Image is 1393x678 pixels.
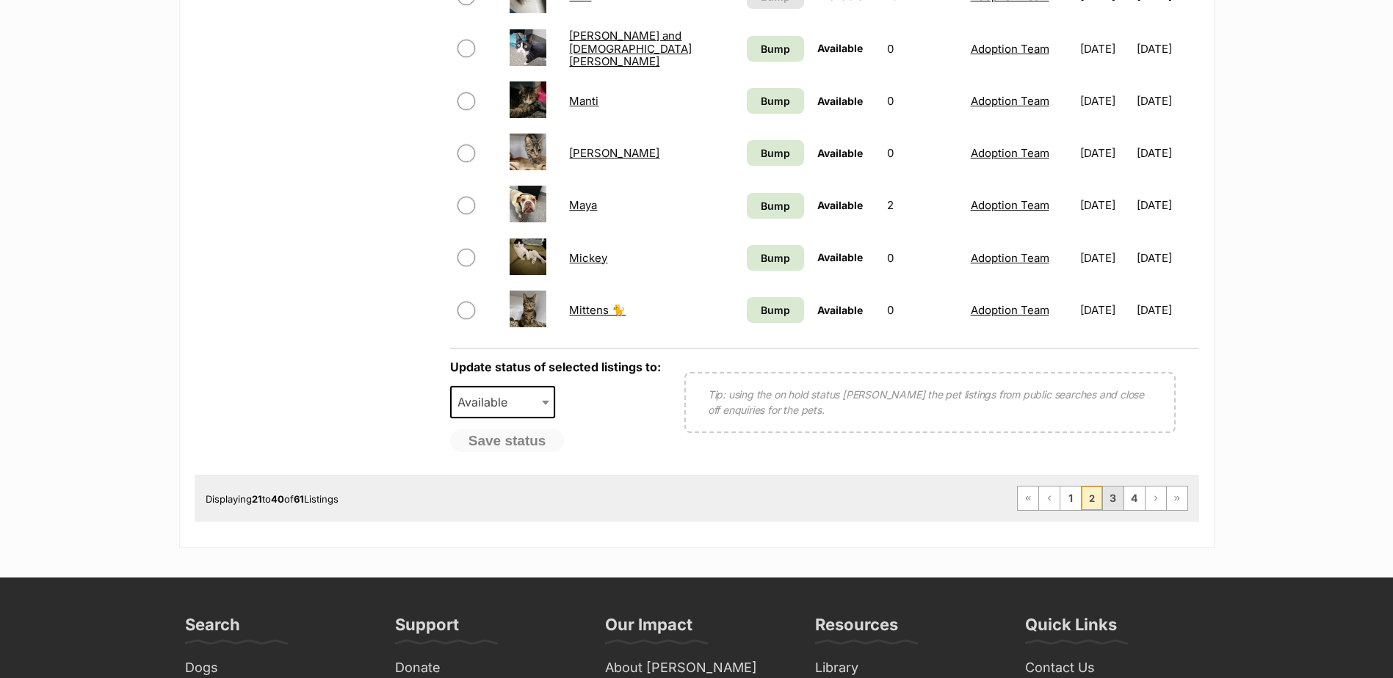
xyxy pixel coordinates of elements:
td: [DATE] [1137,76,1198,126]
a: Bump [747,245,803,271]
a: Maya [569,198,597,212]
a: Previous page [1039,486,1060,510]
td: 0 [881,285,963,335]
span: Bump [761,41,790,56]
a: Adoption Team [971,198,1049,212]
h3: Quick Links [1025,614,1117,644]
span: Bump [761,250,790,266]
button: Save status [450,429,565,453]
a: Bump [747,140,803,166]
span: Available [817,42,863,54]
a: Adoption Team [971,146,1049,160]
span: Page 2 [1082,486,1102,510]
a: Bump [747,193,803,219]
span: Available [817,199,863,211]
h3: Resources [815,614,898,644]
td: [DATE] [1137,23,1198,74]
td: [DATE] [1137,233,1198,283]
a: Adoption Team [971,251,1049,265]
td: 0 [881,23,963,74]
p: Tip: using the on hold status [PERSON_NAME] the pet listings from public searches and close off e... [708,387,1152,418]
nav: Pagination [1017,486,1188,511]
td: 0 [881,128,963,178]
td: [DATE] [1074,128,1135,178]
label: Update status of selected listings to: [450,360,661,374]
h3: Support [395,614,459,644]
a: Next page [1146,486,1166,510]
span: Available [452,392,522,412]
td: 0 [881,233,963,283]
span: Displaying to of Listings [206,493,339,505]
span: Available [817,304,863,316]
a: Adoption Team [971,42,1049,56]
td: [DATE] [1074,180,1135,230]
span: Bump [761,93,790,109]
td: [DATE] [1137,128,1198,178]
span: Available [450,386,556,418]
td: [DATE] [1137,180,1198,230]
a: Manti [569,94,598,108]
a: Adoption Team [971,94,1049,108]
span: Bump [761,302,790,318]
td: [DATE] [1074,285,1135,335]
a: Mittens 🐈 [569,303,626,317]
span: Bump [761,198,790,214]
td: [DATE] [1137,285,1198,335]
span: Available [817,147,863,159]
a: Mickey [569,251,607,265]
h3: Search [185,614,240,644]
a: Page 1 [1060,486,1081,510]
a: [PERSON_NAME] and [DEMOGRAPHIC_DATA] [PERSON_NAME] [569,29,692,68]
td: 2 [881,180,963,230]
a: Adoption Team [971,303,1049,317]
h3: Our Impact [605,614,692,644]
strong: 21 [252,493,262,505]
a: Page 4 [1124,486,1145,510]
strong: 40 [271,493,284,505]
a: Bump [747,88,803,114]
td: [DATE] [1074,233,1135,283]
td: [DATE] [1074,76,1135,126]
span: Available [817,95,863,107]
a: [PERSON_NAME] [569,146,659,160]
strong: 61 [294,493,304,505]
a: Bump [747,297,803,323]
a: Bump [747,36,803,62]
span: Available [817,251,863,263]
span: Bump [761,145,790,161]
a: Last page [1167,486,1187,510]
a: Page 3 [1103,486,1124,510]
td: 0 [881,76,963,126]
td: [DATE] [1074,23,1135,74]
a: First page [1018,486,1038,510]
